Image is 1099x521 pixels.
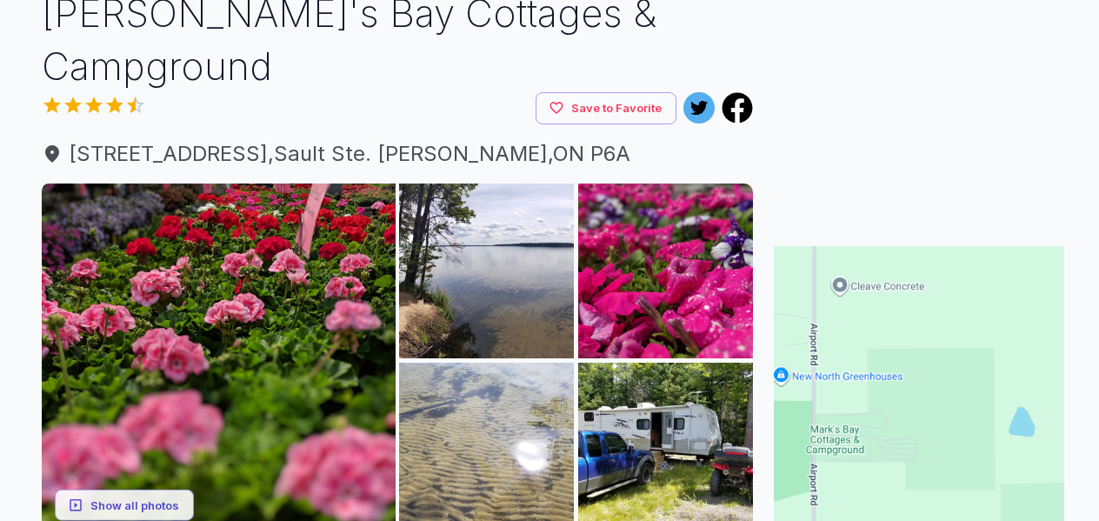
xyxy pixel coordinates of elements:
[55,489,194,521] button: Show all photos
[399,184,574,358] img: AAcXr8p-OCxl9-bX-0o7feZ_nmuACRrV7gyB2gEdxxve4buIVT3DZe4QH6SLIRHQP5uCcGW6x6mveIx0-nV4EKwC2pNuLhVME...
[42,138,753,170] span: [STREET_ADDRESS] , Sault Ste. [PERSON_NAME] , ON P6A
[536,92,676,124] button: Save to Favorite
[578,184,753,358] img: AAcXr8pgAmejNxO1Nrqs9-hnxMGnxiG87yegLOcU5-3e1cxDGI3cHIJbOblxkbe64DWH3WG7PJHZV41wGJNYwj1Ci36-xoptE...
[42,138,753,170] a: [STREET_ADDRESS],Sault Ste. [PERSON_NAME],ON P6A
